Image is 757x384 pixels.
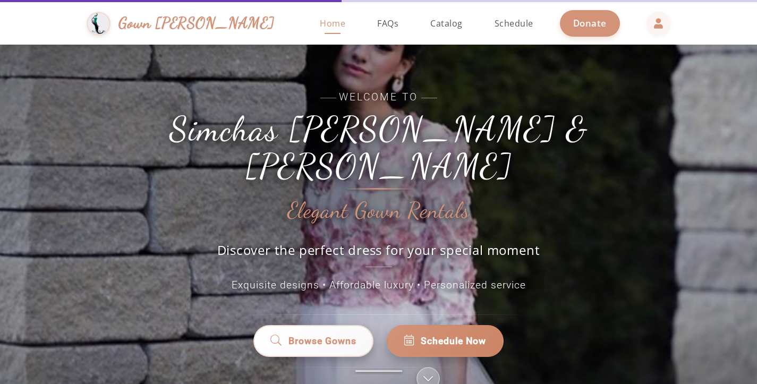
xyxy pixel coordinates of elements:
[87,9,285,38] a: Gown [PERSON_NAME]
[287,199,470,223] h2: Elegant Gown Rentals
[495,18,533,29] span: Schedule
[421,334,486,348] span: Schedule Now
[320,18,345,29] span: Home
[573,17,607,29] span: Donate
[118,12,274,35] span: Gown [PERSON_NAME]
[377,18,398,29] span: FAQs
[367,2,409,45] a: FAQs
[484,2,544,45] a: Schedule
[140,110,618,185] h1: Simchas [PERSON_NAME] & [PERSON_NAME]
[309,2,356,45] a: Home
[288,334,356,348] span: Browse Gowns
[140,90,618,105] span: Welcome to
[420,2,473,45] a: Catalog
[206,241,551,267] p: Discover the perfect dress for your special moment
[87,12,110,36] img: Gown Gmach Logo
[560,10,620,36] a: Donate
[430,18,463,29] span: Catalog
[140,278,618,293] p: Exquisite designs • Affordable luxury • Personalized service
